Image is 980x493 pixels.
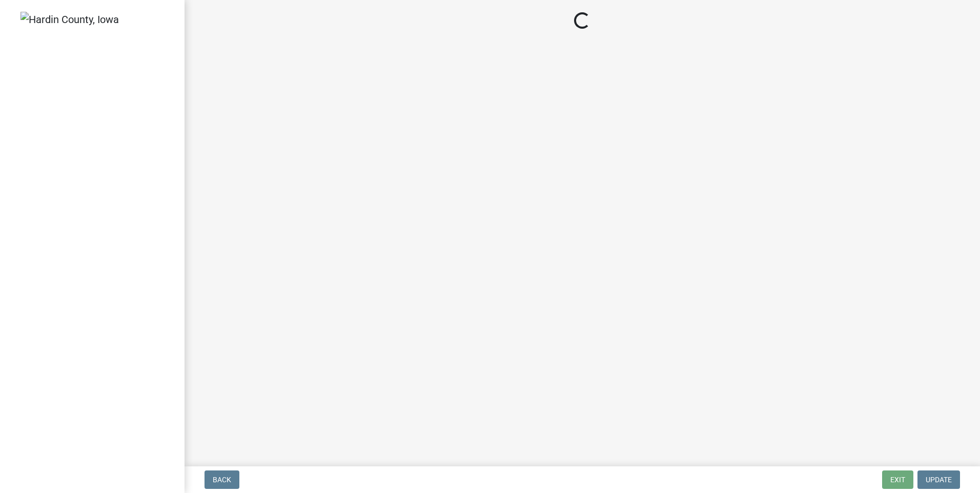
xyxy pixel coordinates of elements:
[926,476,952,484] span: Update
[917,470,960,489] button: Update
[205,470,239,489] button: Back
[882,470,913,489] button: Exit
[213,476,231,484] span: Back
[21,12,119,27] img: Hardin County, Iowa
